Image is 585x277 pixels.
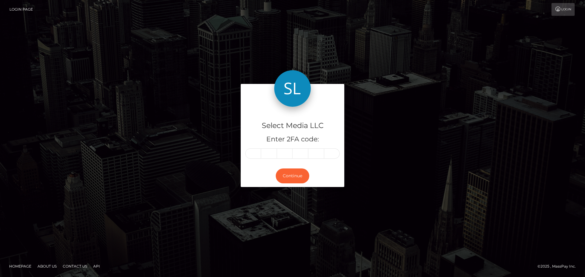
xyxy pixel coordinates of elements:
[7,261,34,271] a: Homepage
[276,168,309,183] button: Continue
[274,70,311,107] img: Select Media LLC
[245,120,340,131] h4: Select Media LLC
[35,261,59,271] a: About Us
[60,261,90,271] a: Contact Us
[91,261,102,271] a: API
[245,135,340,144] h5: Enter 2FA code:
[537,263,580,270] div: © 2025 , MassPay Inc.
[9,3,33,16] a: Login Page
[551,3,575,16] a: Login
